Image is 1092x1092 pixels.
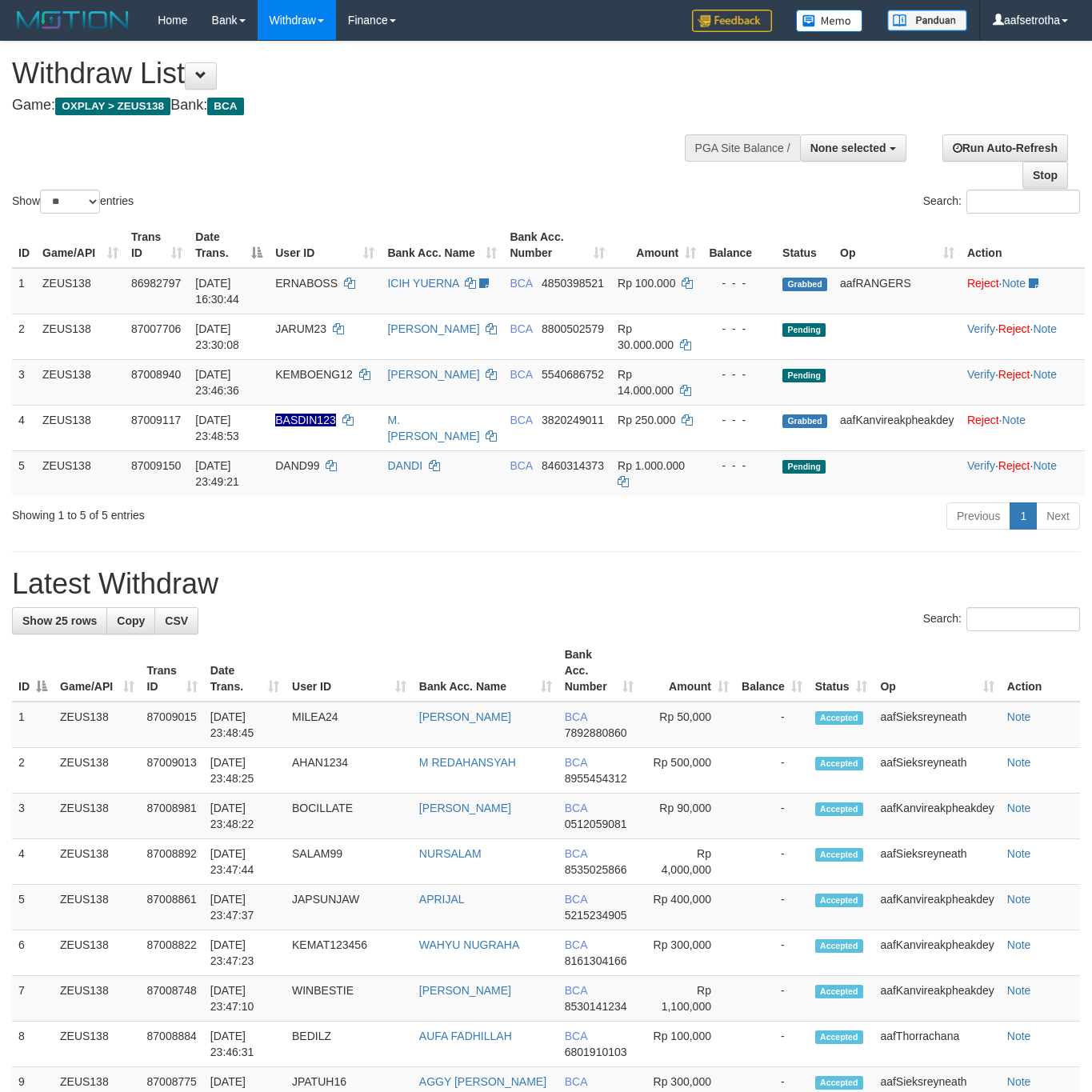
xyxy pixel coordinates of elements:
[874,1022,1000,1067] td: aafThorrachana
[565,756,587,769] span: BCA
[286,1022,413,1067] td: BEDILZ
[286,930,413,976] td: KEMAT123456
[542,368,604,381] span: Copy 5540686752 to clipboard
[1007,710,1031,723] a: Note
[942,134,1068,162] a: Run Auto-Refresh
[275,277,338,290] span: ERNABOSS
[387,459,422,472] a: DANDI
[998,322,1030,335] a: Reject
[815,985,863,998] span: Accepted
[800,134,906,162] button: None selected
[1033,368,1057,381] a: Note
[204,930,286,976] td: [DATE] 23:47:23
[967,322,995,335] a: Verify
[565,909,627,922] span: Copy 5215234905 to clipboard
[874,748,1000,794] td: aafSieksreyneath
[510,322,532,335] span: BCA
[36,450,125,496] td: ZEUS138
[275,414,335,426] span: Nama rekening ada tanda titik/strip, harap diedit
[40,190,100,214] select: Showentries
[419,893,465,906] a: APRIJAL
[565,1075,587,1088] span: BCA
[815,939,863,953] span: Accepted
[1036,502,1080,530] a: Next
[286,702,413,748] td: MILEA24
[12,501,443,523] div: Showing 1 to 5 of 5 entries
[204,885,286,930] td: [DATE] 23:47:37
[782,323,826,337] span: Pending
[381,222,503,268] th: Bank Acc. Name: activate to sort column ascending
[685,134,800,162] div: PGA Site Balance /
[542,277,604,290] span: Copy 4850398521 to clipboard
[54,839,141,885] td: ZEUS138
[1033,322,1057,335] a: Note
[510,368,532,381] span: BCA
[131,277,181,290] span: 86982797
[12,607,107,634] a: Show 25 rows
[12,314,36,359] td: 2
[874,839,1000,885] td: aafSieksreyneath
[510,459,532,472] span: BCA
[195,459,239,488] span: [DATE] 23:49:21
[125,222,189,268] th: Trans ID: activate to sort column ascending
[558,640,640,702] th: Bank Acc. Number: activate to sort column ascending
[387,322,479,335] a: [PERSON_NAME]
[286,794,413,839] td: BOCILLATE
[815,1076,863,1090] span: Accepted
[1007,756,1031,769] a: Note
[809,640,874,702] th: Status: activate to sort column ascending
[419,1030,512,1042] a: AUFA FADHILLAH
[1007,984,1031,997] a: Note
[54,794,141,839] td: ZEUS138
[923,607,1080,631] label: Search:
[195,277,239,306] span: [DATE] 16:30:44
[618,368,674,397] span: Rp 14.000.000
[782,278,827,291] span: Grabbed
[419,984,511,997] a: [PERSON_NAME]
[874,976,1000,1022] td: aafKanvireakpheakdey
[131,368,181,381] span: 87008940
[735,839,809,885] td: -
[141,702,204,748] td: 87009015
[967,368,995,381] a: Verify
[12,8,134,32] img: MOTION_logo.png
[966,607,1080,631] input: Search:
[419,1075,546,1088] a: AGGY [PERSON_NAME]
[275,459,319,472] span: DAND99
[12,190,134,214] label: Show entries
[36,314,125,359] td: ZEUS138
[810,142,886,154] span: None selected
[735,930,809,976] td: -
[131,322,181,335] span: 87007706
[815,848,863,862] span: Accepted
[12,976,54,1022] td: 7
[692,10,772,32] img: Feedback.jpg
[961,268,1085,314] td: ·
[207,98,243,115] span: BCA
[611,222,702,268] th: Amount: activate to sort column ascending
[1007,847,1031,860] a: Note
[387,414,479,442] a: M. [PERSON_NAME]
[735,702,809,748] td: -
[565,893,587,906] span: BCA
[735,748,809,794] td: -
[22,614,97,627] span: Show 25 rows
[961,359,1085,405] td: · ·
[12,222,36,268] th: ID
[702,222,776,268] th: Balance
[961,405,1085,450] td: ·
[709,275,770,291] div: - - -
[503,222,611,268] th: Bank Acc. Number: activate to sort column ascending
[565,1030,587,1042] span: BCA
[565,710,587,723] span: BCA
[275,368,352,381] span: KEMBOENG12
[815,1030,863,1044] span: Accepted
[1002,277,1026,290] a: Note
[195,414,239,442] span: [DATE] 23:48:53
[36,222,125,268] th: Game/API: activate to sort column ascending
[12,930,54,976] td: 6
[1007,1075,1031,1088] a: Note
[640,976,735,1022] td: Rp 1,100,000
[106,607,155,634] a: Copy
[141,930,204,976] td: 87008822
